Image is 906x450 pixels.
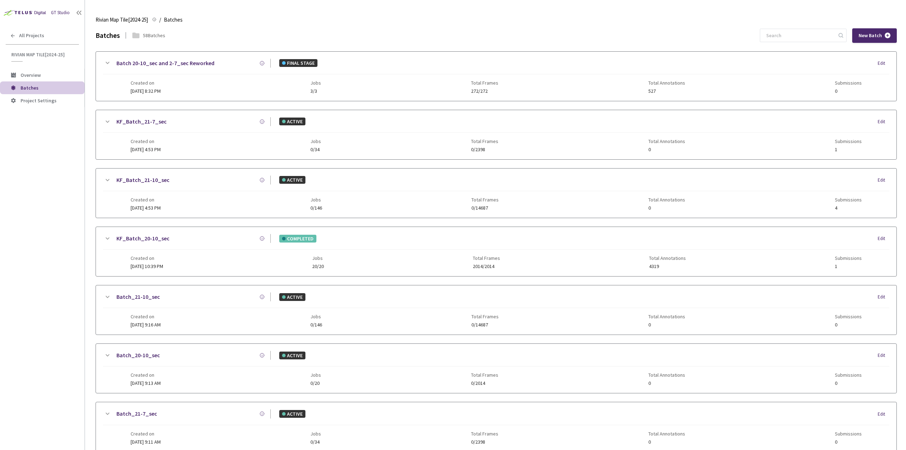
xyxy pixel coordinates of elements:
span: Submissions [835,431,862,437]
a: KF_Batch_21-7_sec [116,117,167,126]
span: 0 [648,147,685,152]
span: 0 [648,205,685,211]
span: 0 [835,439,862,445]
div: ACTIVE [279,176,305,184]
div: FINAL STAGE [279,59,317,67]
span: Total Frames [473,255,500,261]
span: Batches [164,16,183,24]
span: Total Annotations [648,138,685,144]
div: COMPLETED [279,235,316,243]
span: Project Settings [21,97,57,104]
span: 3/3 [310,89,321,94]
span: 527 [648,89,685,94]
span: Jobs [310,431,321,437]
div: ACTIVE [279,118,305,125]
div: GT Studio [51,9,70,16]
div: Edit [878,177,889,184]
span: 4319 [649,264,686,269]
span: Created on [131,255,163,261]
div: Edit [878,411,889,418]
div: Edit [878,235,889,242]
span: 0 [648,439,685,445]
span: Created on [131,431,161,437]
span: [DATE] 9:16 AM [131,321,161,328]
span: Total Annotations [648,372,685,378]
span: Created on [131,314,161,319]
div: Batch_21-10_secACTIVEEditCreated on[DATE] 9:16 AMJobs0/146Total Frames0/14687Total Annotations0Su... [96,285,896,335]
span: Created on [131,197,161,203]
div: Batch_20-10_secACTIVEEditCreated on[DATE] 9:13 AMJobs0/20Total Frames0/2014Total Annotations0Subm... [96,344,896,393]
a: Batch_21-7_sec [116,409,157,418]
div: ACTIVE [279,293,305,301]
a: Batch_20-10_sec [116,351,160,360]
span: 0/34 [310,147,321,152]
span: Total Annotations [648,80,685,86]
span: Submissions [835,138,862,144]
div: KF_Batch_21-10_secACTIVEEditCreated on[DATE] 4:53 PMJobs0/146Total Frames0/14687Total Annotations... [96,169,896,218]
span: [DATE] 9:13 AM [131,380,161,386]
span: 0 [835,381,862,386]
div: ACTIVE [279,410,305,418]
span: Total Frames [471,431,498,437]
span: Jobs [310,197,322,203]
span: All Projects [19,33,44,39]
span: [DATE] 8:32 PM [131,88,161,94]
span: Jobs [310,314,322,319]
span: 0/2398 [471,439,498,445]
span: Total Annotations [648,431,685,437]
a: Batch_21-10_sec [116,292,160,301]
span: Total Annotations [648,197,685,203]
span: 0/34 [310,439,321,445]
span: Submissions [835,255,862,261]
span: Created on [131,372,161,378]
div: KF_Batch_21-7_secACTIVEEditCreated on[DATE] 4:53 PMJobs0/34Total Frames0/2398Total Annotations0Su... [96,110,896,159]
span: [DATE] 4:53 PM [131,205,161,211]
a: Batch 20-10_sec and 2-7_sec Reworked [116,59,214,68]
span: 0 [835,322,862,327]
span: 272/272 [471,89,498,94]
span: Total Frames [471,80,498,86]
span: 0/14687 [471,322,499,327]
div: Batches [96,30,120,41]
span: Rivian Map Tile[2024-25] [11,52,75,58]
span: Rivian Map Tile[2024-25] [96,16,148,24]
span: 0/146 [310,205,322,211]
div: Edit [878,60,889,67]
span: Created on [131,80,161,86]
span: Total Frames [471,372,498,378]
span: Submissions [835,80,862,86]
span: 1 [835,264,862,269]
span: Total Frames [471,138,498,144]
span: Submissions [835,372,862,378]
span: Jobs [310,372,321,378]
span: 4 [835,205,862,211]
span: 0/2398 [471,147,498,152]
span: 0/20 [310,381,321,386]
div: Edit [878,118,889,125]
span: Created on [131,138,161,144]
span: Total Annotations [648,314,685,319]
span: 0/146 [310,322,322,327]
div: Edit [878,294,889,301]
span: 20/20 [312,264,324,269]
a: KF_Batch_21-10_sec [116,176,170,184]
span: Jobs [310,138,321,144]
span: New Batch [859,33,882,39]
span: 1 [835,147,862,152]
div: Edit [878,352,889,359]
span: 0 [835,89,862,94]
span: Total Frames [471,314,499,319]
li: / [159,16,161,24]
span: Overview [21,72,41,78]
div: 58 Batches [143,32,165,39]
span: 0/2014 [471,381,498,386]
div: Batch 20-10_sec and 2-7_sec ReworkedFINAL STAGEEditCreated on[DATE] 8:32 PMJobs3/3Total Frames272... [96,52,896,101]
span: Batches [21,85,39,91]
input: Search [762,29,837,42]
span: Total Frames [471,197,499,203]
span: Submissions [835,197,862,203]
span: 2014/2014 [473,264,500,269]
span: Submissions [835,314,862,319]
span: Jobs [310,80,321,86]
span: 0/14687 [471,205,499,211]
